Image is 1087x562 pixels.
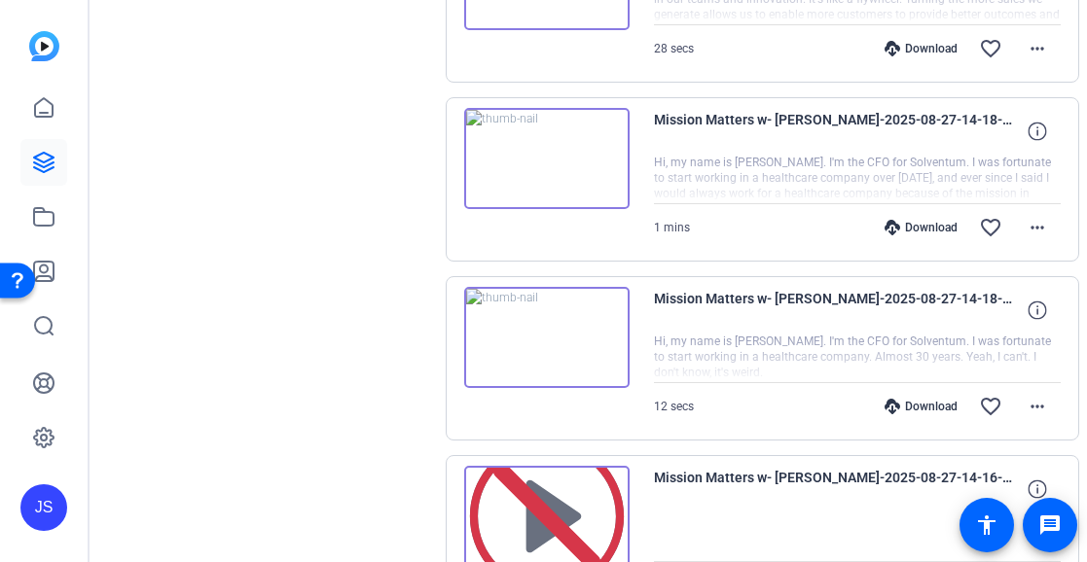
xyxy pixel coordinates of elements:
mat-icon: more_horiz [1026,395,1049,418]
div: JS [20,484,67,531]
img: thumb-nail [464,108,630,209]
mat-icon: favorite_border [979,395,1002,418]
img: thumb-nail [464,287,630,388]
mat-icon: accessibility [975,513,998,537]
div: Download [875,399,967,414]
mat-icon: favorite_border [979,37,1002,60]
mat-icon: more_horiz [1026,37,1049,60]
span: 12 secs [654,400,694,413]
mat-icon: more_horiz [1026,216,1049,239]
mat-icon: message [1038,513,1062,537]
div: Download [875,41,967,56]
span: 28 secs [654,42,694,55]
span: 1 mins [654,221,690,234]
img: blue-gradient.svg [29,31,59,61]
span: Mission Matters w- [PERSON_NAME]-2025-08-27-14-16-59-048-0 [654,466,1014,512]
mat-icon: favorite_border [979,216,1002,239]
span: Mission Matters w- [PERSON_NAME]-2025-08-27-14-18-14-922-0 [654,287,1014,334]
div: Download [875,220,967,235]
span: Mission Matters w- [PERSON_NAME]-2025-08-27-14-18-59-563-0 [654,108,1014,155]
